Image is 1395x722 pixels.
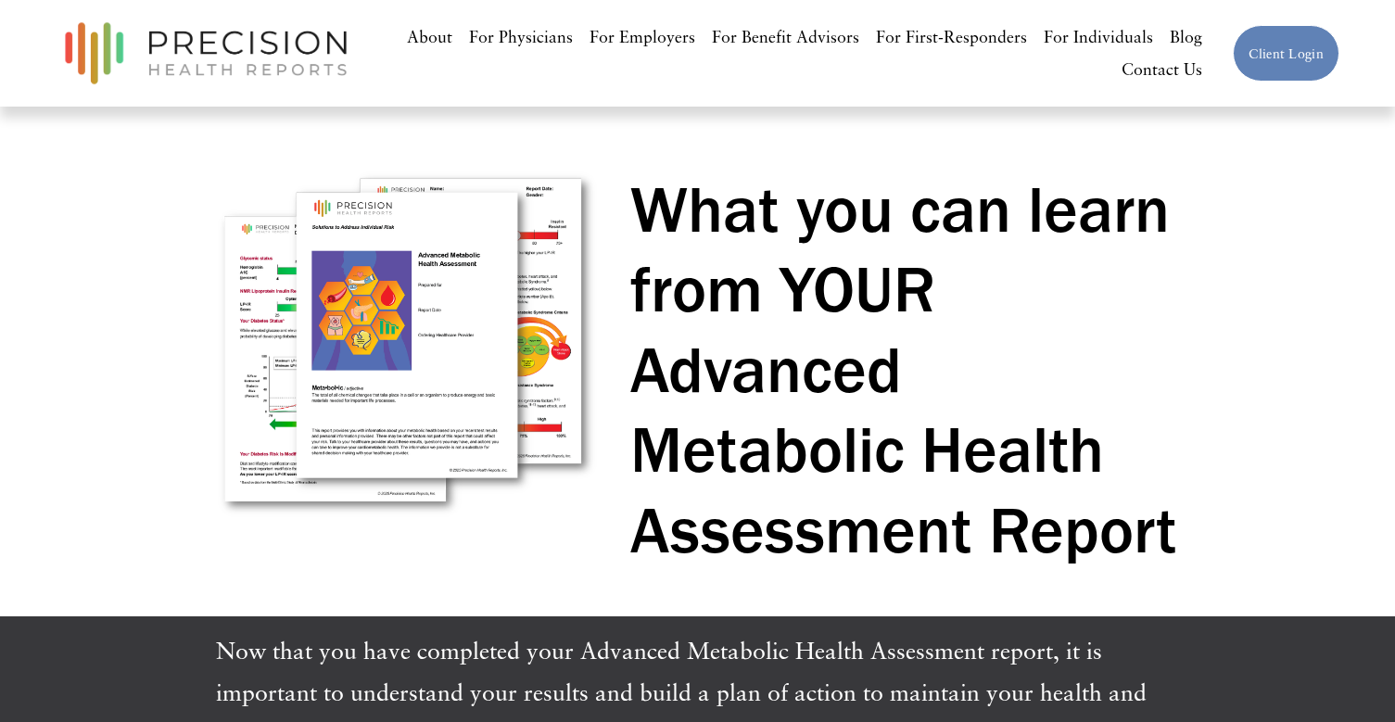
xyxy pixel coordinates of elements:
[590,20,695,54] a: For Employers
[1170,20,1202,54] a: Blog
[1122,54,1202,87] a: Contact Us
[1044,20,1153,54] a: For Individuals
[712,20,859,54] a: For Benefit Advisors
[630,170,1179,570] h1: What you can learn from YOUR Advanced Metabolic Health Assessment Report
[1233,25,1338,82] a: Client Login
[469,20,573,54] a: For Physicians
[56,14,356,93] img: Precision Health Reports
[876,20,1027,54] a: For First-Responders
[407,20,452,54] a: About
